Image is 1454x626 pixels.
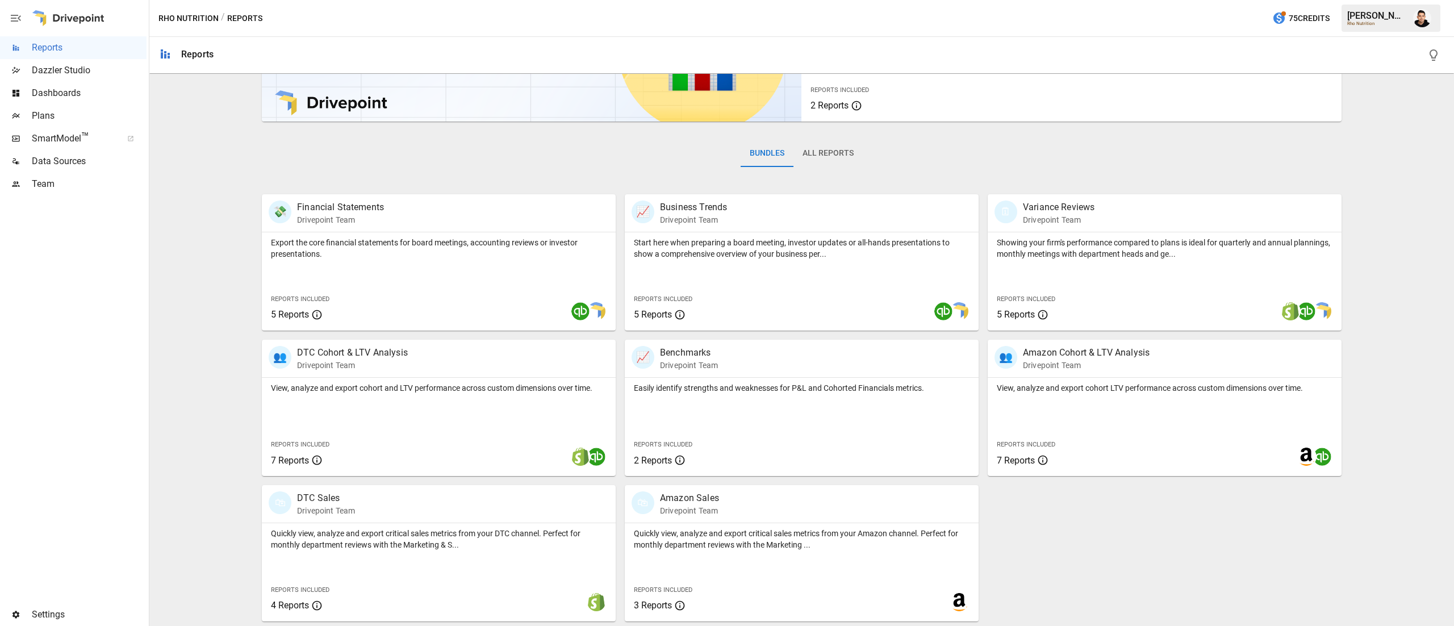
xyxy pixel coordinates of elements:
span: 5 Reports [997,309,1035,320]
span: 75 Credits [1289,11,1330,26]
div: 📈 [632,346,654,369]
img: smart model [950,302,968,320]
span: Team [32,177,147,191]
p: Export the core financial statements for board meetings, accounting reviews or investor presentat... [271,237,607,260]
div: 🛍 [269,491,291,514]
button: Bundles [741,140,793,167]
img: quickbooks [587,448,605,466]
span: 7 Reports [271,455,309,466]
p: Start here when preparing a board meeting, investor updates or all-hands presentations to show a ... [634,237,970,260]
p: Drivepoint Team [1023,360,1150,371]
img: quickbooks [934,302,952,320]
img: quickbooks [1313,448,1331,466]
p: DTC Sales [297,491,355,505]
p: Easily identify strengths and weaknesses for P&L and Cohorted Financials metrics. [634,382,970,394]
span: Reports Included [810,86,869,94]
p: Drivepoint Team [660,214,727,226]
span: Reports Included [997,441,1055,448]
span: Dazzler Studio [32,64,147,77]
div: 🛍 [632,491,654,514]
span: Plans [32,109,147,123]
img: amazon [950,593,968,611]
p: Drivepoint Team [297,505,355,516]
img: smart model [1313,302,1331,320]
div: 👥 [995,346,1017,369]
p: Benchmarks [660,346,718,360]
p: Showing your firm's performance compared to plans is ideal for quarterly and annual plannings, mo... [997,237,1332,260]
div: [PERSON_NAME] [1347,10,1406,21]
span: Reports Included [634,586,692,594]
span: Reports Included [271,295,329,303]
img: amazon [1297,448,1315,466]
span: ™ [81,130,89,144]
div: / [221,11,225,26]
span: 5 Reports [634,309,672,320]
img: quickbooks [571,302,590,320]
img: shopify [571,448,590,466]
p: Drivepoint Team [660,360,718,371]
img: shopify [587,593,605,611]
button: Francisco Sanchez [1406,2,1438,34]
p: View, analyze and export cohort LTV performance across custom dimensions over time. [997,382,1332,394]
span: Reports Included [997,295,1055,303]
p: Drivepoint Team [297,360,408,371]
span: SmartModel [32,132,115,145]
span: 5 Reports [271,309,309,320]
span: Dashboards [32,86,147,100]
img: Francisco Sanchez [1413,9,1431,27]
p: Variance Reviews [1023,201,1094,214]
p: Quickly view, analyze and export critical sales metrics from your Amazon channel. Perfect for mon... [634,528,970,550]
span: Data Sources [32,155,147,168]
p: DTC Cohort & LTV Analysis [297,346,408,360]
p: Amazon Cohort & LTV Analysis [1023,346,1150,360]
span: Settings [32,608,147,621]
div: 📈 [632,201,654,223]
div: 👥 [269,346,291,369]
img: shopify [1281,302,1300,320]
p: Quickly view, analyze and export critical sales metrics from your DTC channel. Perfect for monthl... [271,528,607,550]
span: 2 Reports [634,455,672,466]
img: quickbooks [1297,302,1315,320]
button: 75Credits [1268,8,1334,29]
p: Amazon Sales [660,491,719,505]
p: View, analyze and export cohort and LTV performance across custom dimensions over time. [271,382,607,394]
div: 🗓 [995,201,1017,223]
div: Reports [181,49,214,60]
span: 3 Reports [634,600,672,611]
div: Rho Nutrition [1347,21,1406,26]
div: 💸 [269,201,291,223]
p: Financial Statements [297,201,384,214]
span: Reports [32,41,147,55]
span: 7 Reports [997,455,1035,466]
span: Reports Included [271,586,329,594]
p: Business Trends [660,201,727,214]
button: All Reports [793,140,863,167]
span: Reports Included [634,295,692,303]
button: Rho Nutrition [158,11,219,26]
p: Drivepoint Team [1023,214,1094,226]
span: 2 Reports [810,100,849,111]
p: Drivepoint Team [660,505,719,516]
span: Reports Included [634,441,692,448]
span: Reports Included [271,441,329,448]
span: 4 Reports [271,600,309,611]
p: Drivepoint Team [297,214,384,226]
img: smart model [587,302,605,320]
